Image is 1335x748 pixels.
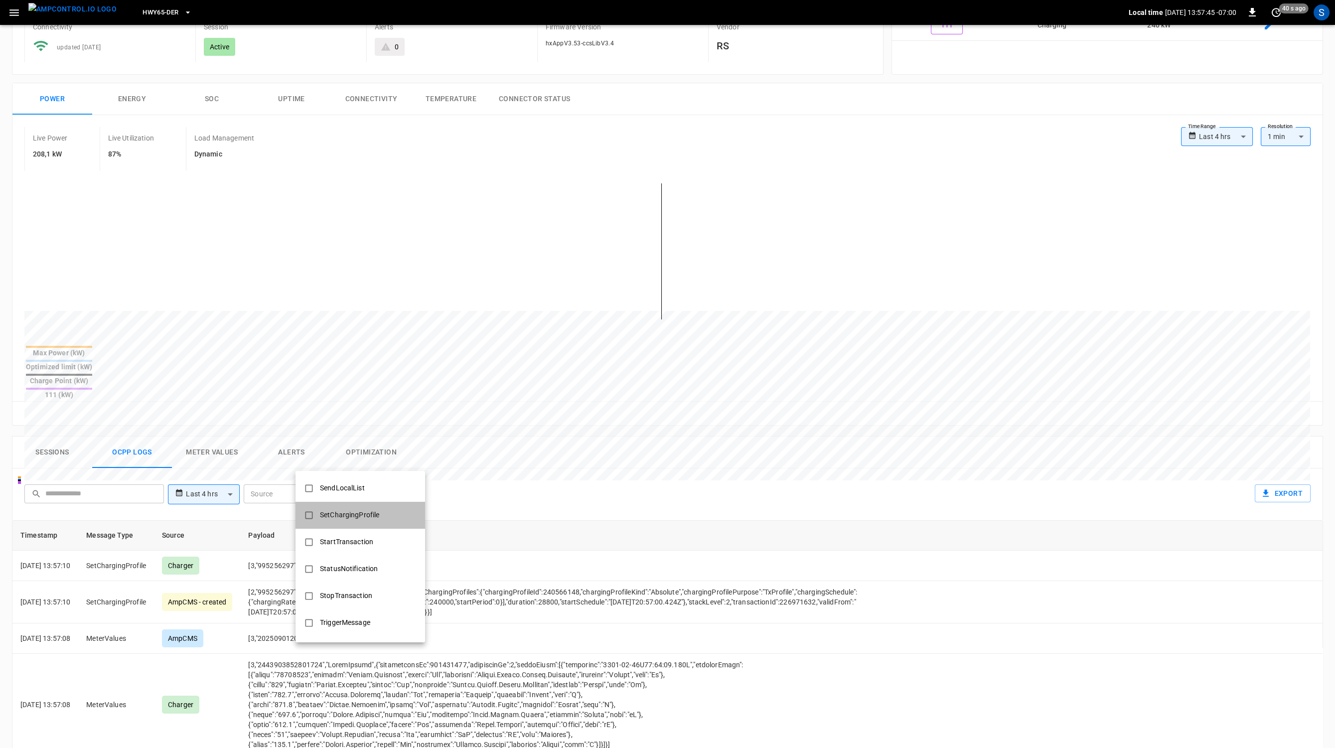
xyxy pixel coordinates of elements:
[314,479,371,497] div: SendLocalList
[314,587,378,605] div: StopTransaction
[314,560,384,578] div: StatusNotification
[314,640,380,659] div: UnlockConnector
[314,613,376,632] div: TriggerMessage
[314,506,385,524] div: SetChargingProfile
[314,533,379,551] div: StartTransaction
